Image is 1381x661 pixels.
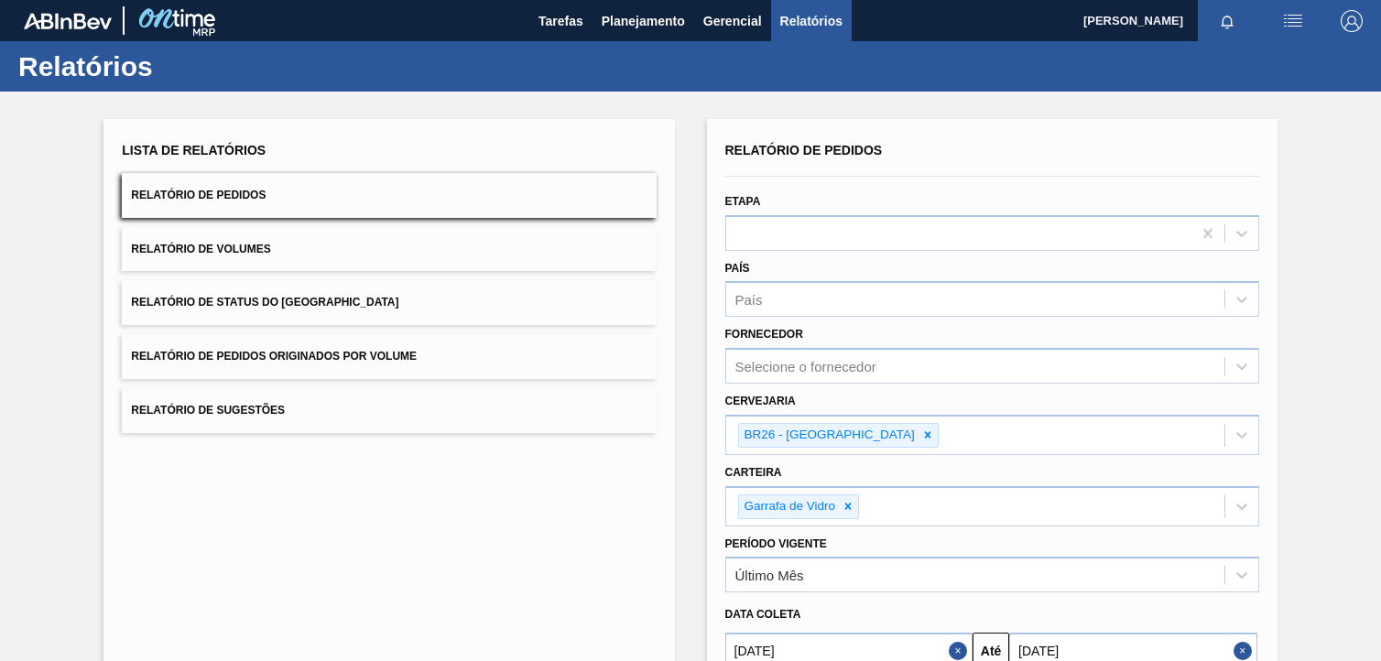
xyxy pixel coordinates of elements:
label: Cervejaria [725,395,796,407]
img: userActions [1282,10,1304,32]
div: Selecione o fornecedor [735,359,876,374]
button: Relatório de Status do [GEOGRAPHIC_DATA] [122,280,656,325]
button: Relatório de Volumes [122,227,656,272]
span: Data coleta [725,608,801,621]
img: Logout [1341,10,1363,32]
img: TNhmsLtSVTkK8tSr43FrP2fwEKptu5GPRR3wAAAABJRU5ErkJggg== [24,13,112,29]
span: Relatório de Pedidos [131,189,266,201]
span: Relatório de Pedidos Originados por Volume [131,350,417,363]
label: Carteira [725,466,782,479]
button: Relatório de Pedidos Originados por Volume [122,334,656,379]
div: Último Mês [735,568,804,583]
h1: Relatórios [18,56,343,77]
button: Notificações [1198,8,1256,34]
label: Fornecedor [725,328,803,341]
span: Planejamento [602,10,685,32]
span: Gerencial [703,10,762,32]
span: Lista de Relatórios [122,143,266,157]
span: Relatório de Volumes [131,243,270,255]
label: Etapa [725,195,761,208]
div: País [735,292,763,308]
span: Relatório de Status do [GEOGRAPHIC_DATA] [131,296,398,309]
label: País [725,262,750,275]
button: Relatório de Pedidos [122,173,656,218]
label: Período Vigente [725,537,827,550]
span: Relatórios [780,10,843,32]
div: Garrafa de Vidro [739,495,839,518]
span: Relatório de Pedidos [725,143,883,157]
button: Relatório de Sugestões [122,388,656,433]
span: Tarefas [538,10,583,32]
span: Relatório de Sugestões [131,404,285,417]
div: BR26 - [GEOGRAPHIC_DATA] [739,424,918,447]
